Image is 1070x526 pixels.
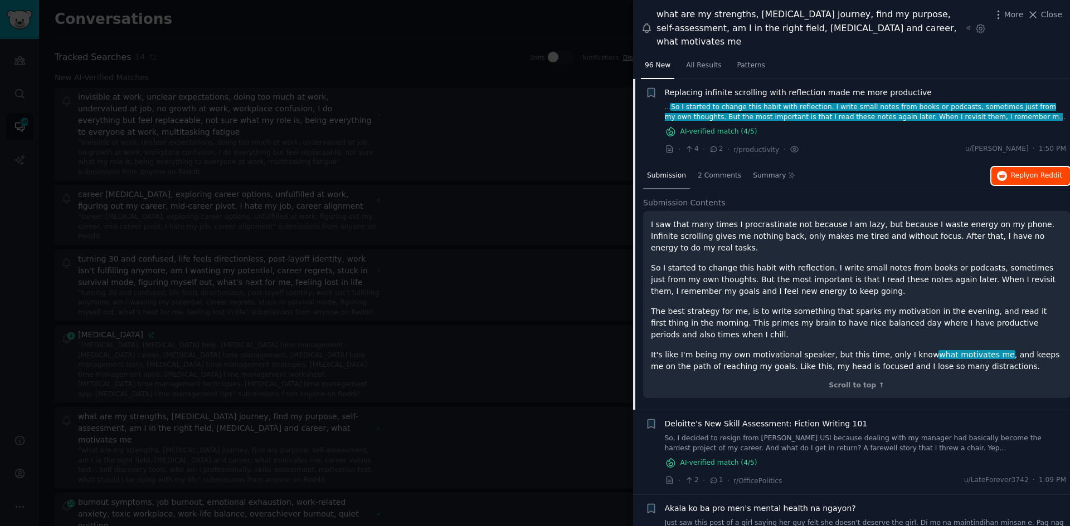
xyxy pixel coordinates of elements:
a: 96 New [641,57,674,80]
span: Submission [647,171,686,181]
span: AI-verified match ( 4 /5) [680,458,757,468]
span: · [1033,475,1035,485]
span: All Results [686,61,721,71]
span: on Reddit [1030,171,1062,179]
span: 1 [709,475,723,485]
p: It's like I'm being my own motivational speaker, but this time, only I know , and keeps me on the... [651,349,1062,372]
a: Patterns [733,57,769,80]
span: · [703,475,705,486]
a: Akala ko ba pro men's mental health na ngayon? [665,503,856,514]
span: Reply [1011,171,1062,181]
span: u/[PERSON_NAME] [965,144,1029,154]
span: More [1004,9,1024,21]
button: More [993,9,1024,21]
span: · [678,475,680,486]
p: So I started to change this habit with reflection. I write small notes from books or podcasts, so... [651,262,1062,297]
span: 1:09 PM [1039,475,1066,485]
span: u/LateForever3742 [964,475,1029,485]
span: 4 [684,144,698,154]
span: 2 [709,144,723,154]
span: 96 New [645,61,670,71]
span: Summary [753,171,786,181]
span: · [1033,144,1035,154]
div: what are my strengths, [MEDICAL_DATA] journey, find my purpose, self-assessment, am I in the righ... [656,8,962,49]
span: · [727,144,729,155]
a: Deloitte’s New Skill Assessment: Fiction Writing 101 [665,418,868,430]
span: what motivates me [938,350,1016,359]
a: Replacing infinite scrolling with reflection made me more productive [665,87,932,99]
a: ...So I started to change this habit with reflection. I write small notes from books or podcasts,... [665,102,1067,122]
span: r/productivity [733,146,779,154]
span: Submission Contents [643,197,726,209]
a: All Results [682,57,725,80]
span: 2 Comments [698,171,741,181]
span: · [678,144,680,155]
span: · [703,144,705,155]
button: Replyon Reddit [991,167,1070,185]
span: · [727,475,729,486]
span: r/OfficePolitics [733,477,782,485]
span: Patterns [737,61,765,71]
span: 1:50 PM [1039,144,1066,154]
span: 2 [684,475,698,485]
button: Close [1027,9,1062,21]
span: · [783,144,785,155]
p: I saw that many times I procrastinate not because I am lazy, but because I waste energy on my pho... [651,219,1062,254]
span: Close [1041,9,1062,21]
a: So, I decided to resign from [PERSON_NAME] USI because dealing with my manager had basically beco... [665,434,1067,453]
span: AI-verified match ( 4 /5) [680,127,757,137]
div: Scroll to top ↑ [651,381,1062,391]
span: So I started to change this habit with reflection. I write small notes from books or podcasts, so... [665,103,1063,130]
p: The best strategy for me, is to write something that sparks my motivation in the evening, and rea... [651,306,1062,341]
